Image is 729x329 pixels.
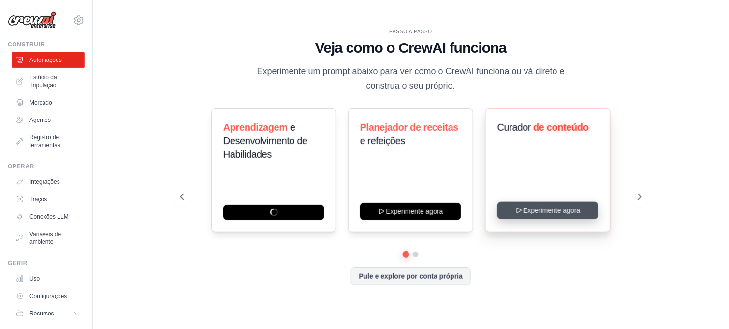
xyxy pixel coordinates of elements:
a: Uso [12,271,85,286]
font: Variáveis de ambiente [29,230,81,246]
font: Mercado [29,99,52,106]
div: Construir [8,41,85,48]
button: Recursos [12,306,85,321]
a: Mercado [12,95,85,110]
font: Registro de ferramentas [29,134,81,149]
a: Variáveis de ambiente [12,226,85,250]
font: Integrações [29,178,60,186]
font: Estúdio da Tripulação [29,74,81,89]
a: Configurações [12,288,85,304]
div: Operar [8,163,85,170]
font: Configurações [29,292,67,300]
a: Conexões LLM [12,209,85,224]
span: de conteúdo [533,122,589,133]
a: Traços [12,192,85,207]
span: Planejador de receitas [360,122,459,133]
button: Experimente agora [360,203,461,220]
p: Experimente um prompt abaixo para ver como o CrewAI funciona ou vá direto e construa o seu próprio. [248,64,573,93]
span: Aprendizagem [223,122,288,133]
a: Integrações [12,174,85,190]
button: Pule e explore por conta própria [351,267,471,285]
a: Agentes [12,112,85,128]
h1: Veja como o CrewAI funciona [180,39,642,57]
a: Automações [12,52,85,68]
span: e refeições [360,135,405,146]
a: Estúdio da Tripulação [12,70,85,93]
span: Curador [497,122,531,133]
button: Experimente agora [497,202,598,219]
img: Logo [8,11,56,30]
span: Recursos [29,310,54,317]
font: Traços [29,195,47,203]
font: Conexões LLM [29,213,69,221]
font: Experimente agora [386,207,443,216]
div: Gerir [8,259,85,267]
font: Uso [29,275,40,283]
font: Automações [29,56,62,64]
font: Agentes [29,116,51,124]
a: Registro de ferramentas [12,130,85,153]
span: e Desenvolvimento de Habilidades [223,122,307,160]
div: PASSO A PASSO [180,28,642,35]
